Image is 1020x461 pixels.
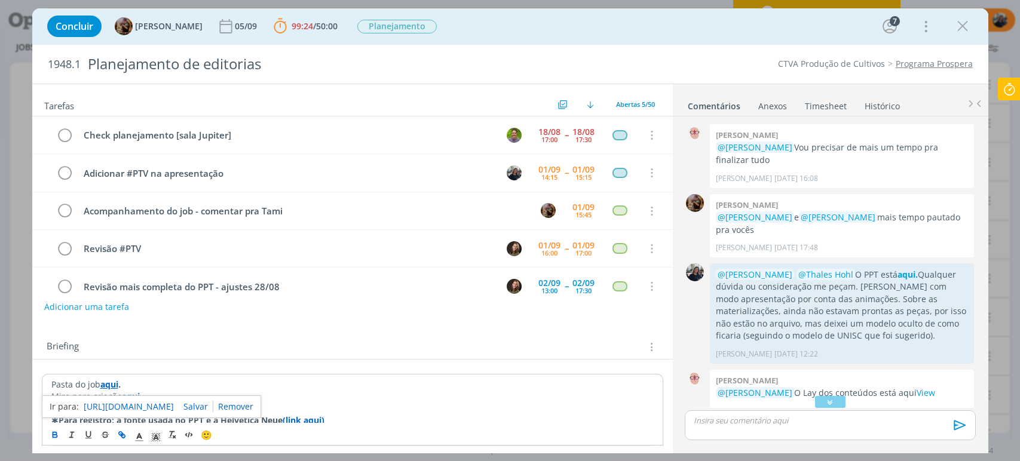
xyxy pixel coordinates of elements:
[115,17,133,35] img: A
[316,20,338,32] span: 50:00
[758,100,787,112] div: Anexos
[51,379,654,391] p: Pasta do job
[48,58,81,71] span: 1948.1
[565,131,568,139] span: --
[716,199,778,210] b: [PERSON_NAME]
[79,166,496,181] div: Adicionar #PTV na apresentação
[686,370,704,388] img: A
[572,241,595,250] div: 01/09
[774,242,818,253] span: [DATE] 17:48
[357,19,437,34] button: Planejamento
[575,287,592,294] div: 17:30
[51,414,654,426] p: ✱
[575,174,592,180] div: 15:15
[56,21,93,31] span: Concluir
[44,296,130,318] button: Adicionar uma tarefa
[506,277,523,295] button: J
[235,22,259,30] div: 05/09
[565,244,568,253] span: --
[538,241,560,250] div: 01/09
[79,128,496,143] div: Check planejamento [sala Jupiter]
[774,349,818,359] span: [DATE] 12:22
[507,128,522,143] img: T
[79,279,496,294] div: Revisão mais completa do PPT - ajustes 28/08
[541,250,558,256] div: 16:00
[896,58,973,69] a: Programa Prospera
[541,287,558,294] div: 13:00
[686,263,704,281] img: M
[115,17,203,35] button: A[PERSON_NAME]
[575,211,592,218] div: 15:45
[804,95,847,112] a: Timesheet
[122,391,140,402] a: aqui
[686,124,704,142] img: A
[565,282,568,290] span: --
[716,173,772,184] p: [PERSON_NAME]
[283,414,324,426] a: (link aqui)
[541,136,558,143] div: 17:00
[774,173,818,184] span: [DATE] 16:08
[271,17,341,36] button: 99:24/50:00
[587,101,594,108] img: arrow-down.svg
[541,174,558,180] div: 14:15
[716,130,778,140] b: [PERSON_NAME]
[798,269,853,280] span: @Thales Hohl
[292,20,313,32] span: 99:24
[313,20,316,32] span: /
[83,50,583,79] div: Planejamento de editorias
[718,211,792,223] span: @[PERSON_NAME]
[716,142,968,166] p: Vou precisar de mais um tempo pra finalizar tudo
[538,279,560,287] div: 02/09
[880,17,899,36] button: 7
[506,239,523,257] button: J
[51,391,654,402] p: Miro para criação
[716,387,968,399] p: O Lay dos conteúdos está aqui
[864,95,900,112] a: Histórico
[506,126,523,144] button: T
[131,428,148,442] span: Cor do Texto
[506,164,523,182] button: M
[79,204,530,219] div: Acompanhamento do job - comentar pra Tami
[357,20,437,33] span: Planejamento
[565,168,568,177] span: --
[718,387,792,398] span: @[PERSON_NAME]
[572,203,595,211] div: 01/09
[801,211,875,223] span: @[PERSON_NAME]
[716,242,772,253] p: [PERSON_NAME]
[716,375,778,386] b: [PERSON_NAME]
[198,428,215,442] button: 🙂
[148,428,164,442] span: Cor de Fundo
[572,279,595,287] div: 02/09
[47,16,102,37] button: Concluir
[32,8,988,453] div: dialog
[898,269,918,280] a: aqui.
[201,429,212,441] span: 🙂
[890,16,900,26] div: 7
[917,387,935,398] a: View
[44,97,74,112] span: Tarefas
[100,379,118,390] a: aqui
[686,194,704,212] img: A
[79,241,496,256] div: Revisão #PTV
[118,379,121,390] strong: .
[507,241,522,256] img: J
[507,165,522,180] img: M
[84,399,174,414] a: [URL][DOMAIN_NAME]
[716,211,968,236] p: e mais tempo pautado pra vocês
[572,165,595,174] div: 01/09
[47,339,79,355] span: Briefing
[538,128,560,136] div: 18/08
[687,95,741,112] a: Comentários
[572,128,595,136] div: 18/08
[135,22,203,30] span: [PERSON_NAME]
[59,414,283,426] strong: Para registro: a fonte usada no PPT é a Helvetica Neue
[575,136,592,143] div: 17:30
[718,142,792,153] span: @[PERSON_NAME]
[716,349,772,359] p: [PERSON_NAME]
[575,250,592,256] div: 17:00
[716,269,968,342] p: O PPT está Qualquer dúvida ou consideração me peçam. [PERSON_NAME] com modo apresentação por cont...
[718,269,792,280] span: @[PERSON_NAME]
